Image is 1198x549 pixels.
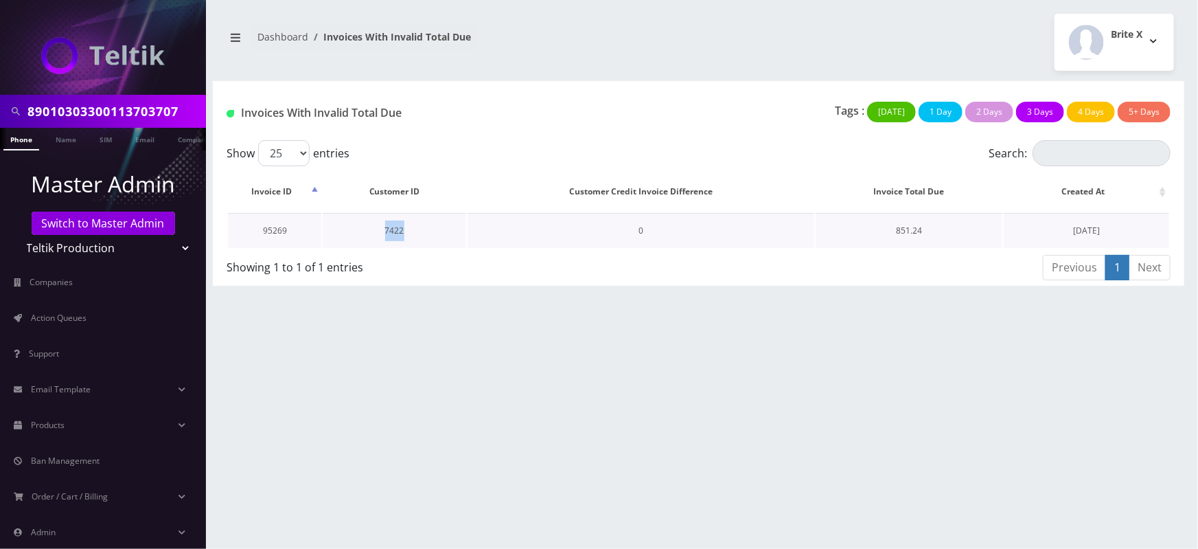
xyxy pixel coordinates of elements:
[223,23,689,62] nav: breadcrumb
[49,128,83,149] a: Name
[3,128,39,150] a: Phone
[1118,102,1171,122] button: 5+ Days
[228,172,321,212] th: Invoice ID: activate to sort column descending
[31,312,87,324] span: Action Queues
[816,172,1003,212] th: Invoice Total Due
[227,254,689,276] div: Showing 1 to 1 of 1 entries
[468,213,814,248] td: 0
[32,212,175,235] a: Switch to Master Admin
[93,128,119,149] a: SIM
[1033,140,1171,166] input: Search:
[228,213,321,248] td: 95269
[1016,102,1064,122] button: 3 Days
[867,102,916,122] button: [DATE]
[31,455,100,467] span: Ban Management
[128,128,161,149] a: Email
[41,37,165,74] img: Teltik Production
[227,110,234,117] img: Customer With Invalid Primary Payment Account
[323,172,466,212] th: Customer ID
[1129,255,1171,280] a: Next
[257,30,308,43] a: Dashboard
[323,213,466,248] td: 7422
[308,30,471,44] li: Invoices With Invalid Total Due
[30,276,73,288] span: Companies
[227,107,527,120] h1: Invoices With Invalid Total Due
[31,383,91,395] span: Email Template
[31,419,65,431] span: Products
[171,128,217,149] a: Company
[1004,172,1169,212] th: Created At: activate to sort column ascending
[1004,213,1169,248] td: [DATE]
[919,102,963,122] button: 1 Day
[965,102,1013,122] button: 2 Days
[227,140,349,166] label: Show entries
[468,172,814,212] th: Customer Credit Invoice Difference
[1055,14,1174,71] button: Brite X
[258,140,310,166] select: Showentries
[1105,255,1129,280] a: 1
[816,213,1003,248] td: 851.24
[989,140,1171,166] label: Search:
[1043,255,1106,280] a: Previous
[1067,102,1115,122] button: 4 Days
[835,102,864,119] p: Tags :
[32,491,108,502] span: Order / Cart / Billing
[1111,29,1142,41] h2: Brite X
[29,348,59,359] span: Support
[27,98,203,124] input: Search in Company
[31,526,56,538] span: Admin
